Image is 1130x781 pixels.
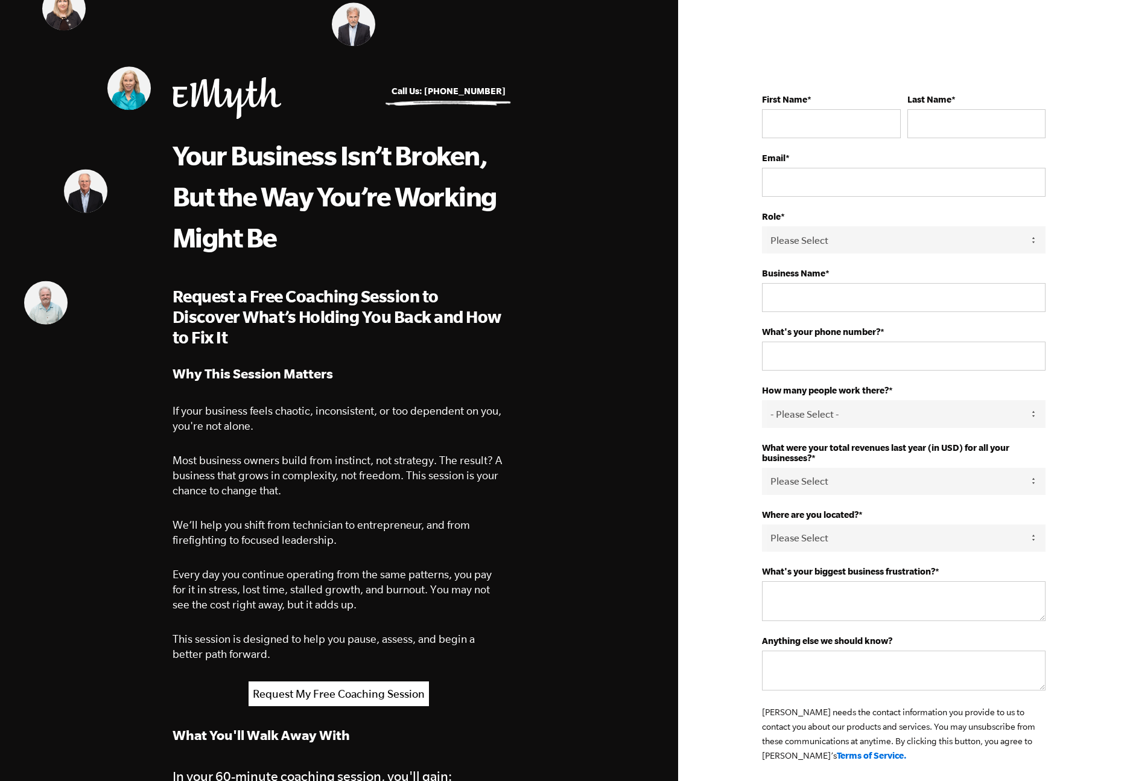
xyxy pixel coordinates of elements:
[173,287,501,346] span: Request a Free Coaching Session to Discover What’s Holding You Back and How to Fix It
[392,86,506,96] a: Call Us: [PHONE_NUMBER]
[173,633,475,660] span: This session is designed to help you pause, assess, and begin a better path forward.
[762,153,786,163] strong: Email
[762,636,892,646] strong: Anything else we should know?
[173,454,502,497] span: Most business owners build from instinct, not strategy. The result? A business that grows in comp...
[762,94,807,104] strong: First Name
[762,327,880,337] strong: What's your phone number?
[173,140,497,252] span: Your Business Isn’t Broken, But the Way You’re Working Might Be
[173,568,492,611] span: Every day you continue operating from the same patterns, you pay for it in stress, lost time, sta...
[1070,723,1130,781] iframe: Chat Widget
[762,509,859,520] strong: Where are you located?
[837,750,907,760] a: Terms of Service.
[173,366,333,381] strong: Why This Session Matters
[24,281,68,325] img: Mark Krull, EMyth Business Coach
[173,727,350,742] strong: What You'll Walk Away With
[762,385,889,395] strong: How many people work there?
[762,705,1046,763] p: [PERSON_NAME] needs the contact information you provide to us to contact you about our products a...
[332,2,375,46] img: Steve Edkins, EMyth Business Coach
[762,268,825,278] strong: Business Name
[762,442,1009,463] strong: What were your total revenues last year (in USD) for all your businesses?
[107,66,151,110] img: Lynn Goza, EMyth Business Coach
[64,169,107,212] img: Dick Clark, EMyth Business Coach
[762,211,781,222] strong: Role
[173,404,501,432] span: If your business feels chaotic, inconsistent, or too dependent on you, you're not alone.
[907,94,951,104] strong: Last Name
[249,681,429,706] a: Request My Free Coaching Session
[762,566,935,576] strong: What's your biggest business frustration?
[173,77,281,119] img: EMyth
[173,518,470,546] span: We’ll help you shift from technician to entrepreneur, and from firefighting to focused leadership.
